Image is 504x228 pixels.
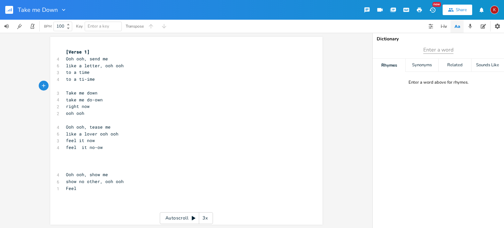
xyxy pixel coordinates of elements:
span: Ooh ooh, tease me [66,124,111,130]
span: take me do-own [66,97,103,103]
div: Synonyms [406,59,438,72]
span: like a letter, ooh ooh [66,63,124,69]
span: Enter a key [88,23,109,29]
div: Dictionary [377,37,500,41]
span: feel it no-ow [66,144,103,150]
span: Ooh ooh, show me [66,172,108,177]
span: like a lover ooh ooh [66,131,118,137]
div: kerynlee24 [490,6,499,14]
div: Share [456,7,467,13]
div: Key [76,24,83,28]
div: Transpose [126,24,144,28]
span: to a ti-ime [66,76,95,82]
span: show no other, ooh ooh [66,178,124,184]
div: 3x [199,212,211,224]
span: to a time [66,69,90,75]
span: Ooh ooh, send me [66,56,108,62]
div: Sounds Like [472,59,504,72]
span: Enter a word [423,46,453,54]
button: K [490,2,499,17]
span: Take me down [66,90,97,96]
span: Take me Down [18,7,58,13]
span: Feel [66,185,76,191]
button: New [426,4,439,16]
div: Rhymes [373,59,405,72]
button: Share [443,5,472,15]
div: BPM [44,25,52,28]
div: Enter a word above for rhymes. [409,80,469,85]
div: New [432,2,441,7]
div: Autoscroll [160,212,213,224]
span: [Verse 1] [66,49,90,55]
div: Related [439,59,471,72]
span: right now [66,103,90,109]
span: ooh ooh [66,110,84,116]
span: feel it now [66,137,95,143]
